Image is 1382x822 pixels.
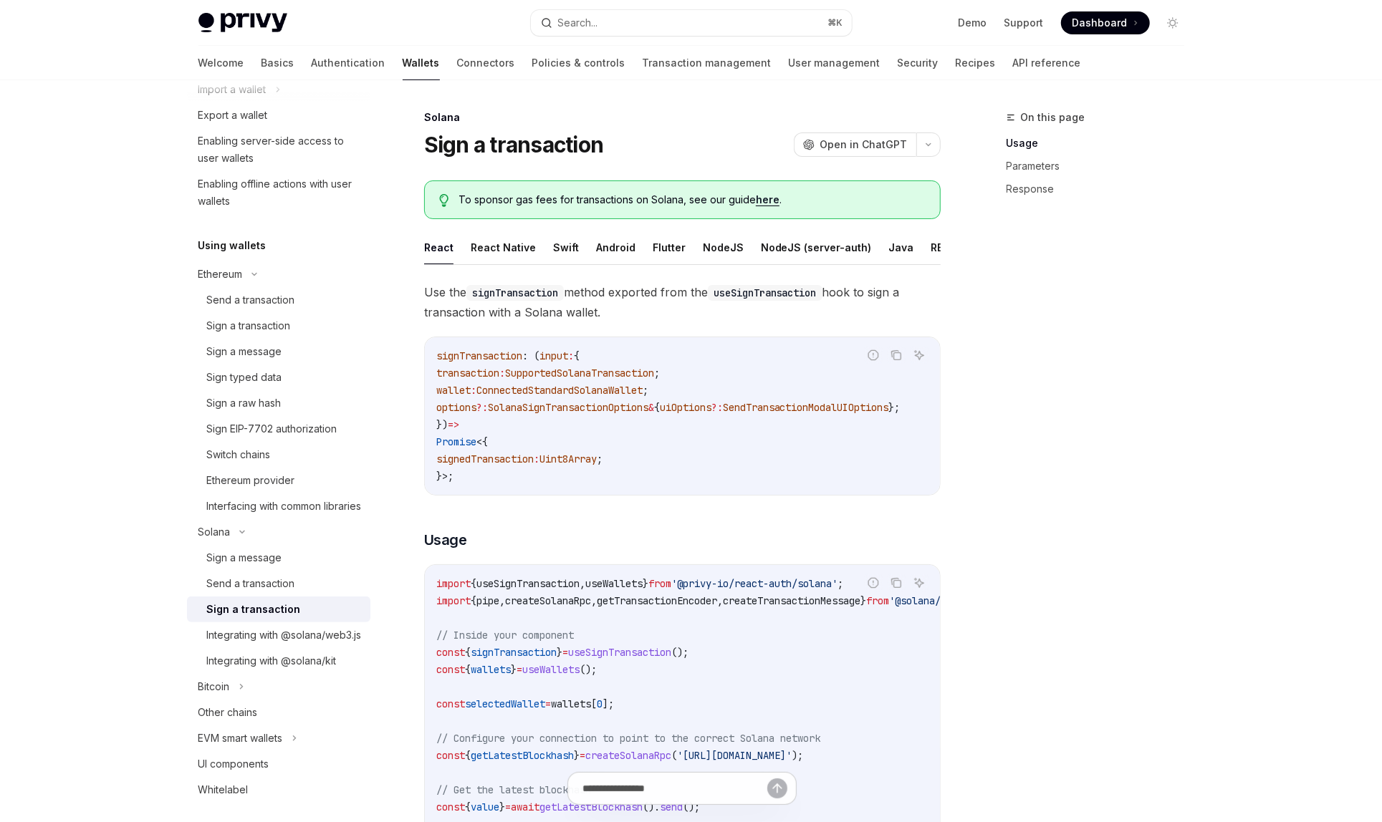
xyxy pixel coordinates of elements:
div: Ethereum [198,266,243,283]
div: Sign a message [207,549,282,566]
a: Policies & controls [532,46,625,80]
span: selectedWallet [465,697,545,710]
button: Ask AI [910,346,928,364]
a: Sign a raw hash [187,390,370,416]
span: , [499,594,505,607]
span: import [436,577,471,590]
a: Sign a message [187,339,370,364]
span: transaction [436,367,499,379]
span: { [465,646,471,659]
input: Ask a question... [582,773,767,804]
a: Export a wallet [187,102,370,128]
span: // Inside your component [436,629,574,642]
a: Other chains [187,700,370,725]
h5: Using wallets [198,237,267,254]
span: , [591,594,597,607]
span: } [860,594,866,607]
a: Usage [1007,132,1196,155]
span: => [448,418,459,431]
span: wallets [551,697,591,710]
a: Integrating with @solana/kit [187,648,370,674]
a: UI components [187,751,370,777]
span: useSignTransaction [476,577,580,590]
div: Enabling server-side access to user wallets [198,132,362,167]
div: Other chains [198,704,258,721]
button: Open in ChatGPT [794,132,916,157]
span: from [648,577,671,590]
span: , [580,577,585,590]
span: }) [436,418,448,431]
button: Android [596,231,635,264]
a: here [756,193,779,206]
button: Flutter [653,231,686,264]
span: Open in ChatGPT [820,137,908,152]
a: Integrating with @solana/web3.js [187,622,370,648]
span: uiOptions [660,401,711,414]
a: Sign a transaction [187,313,370,339]
span: } [511,663,517,676]
div: Integrating with @solana/kit [207,652,337,669]
span: signTransaction [471,646,557,659]
div: Solana [424,110,941,125]
button: NodeJS (server-auth) [761,231,872,264]
span: '[URL][DOMAIN_NAME]' [677,749,792,762]
span: // Configure your connection to point to the correct Solana network [436,732,820,745]
span: useSignTransaction [568,646,671,659]
button: Java [889,231,914,264]
span: , [717,594,723,607]
span: Dashboard [1073,16,1128,30]
button: Search...⌘K [531,10,852,36]
div: Sign a message [207,343,282,360]
button: Send message [767,778,787,798]
span: (); [671,646,688,659]
span: } [557,646,562,659]
div: Export a wallet [198,107,268,124]
a: Sign a transaction [187,596,370,622]
div: Ethereum provider [207,472,295,489]
span: ]; [603,697,614,710]
button: Ethereum [187,261,370,287]
span: ConnectedStandardSolanaWallet [476,384,643,397]
span: options [436,401,476,414]
a: Demo [959,16,987,30]
a: Response [1007,178,1196,200]
a: Enabling offline actions with user wallets [187,171,370,214]
span: SendTransactionModalUIOptions [723,401,889,414]
span: createTransactionMessage [723,594,860,607]
span: useWallets [522,663,580,676]
a: User management [789,46,880,80]
a: Support [1004,16,1044,30]
span: ; [838,577,843,590]
span: ?: [711,401,723,414]
div: Sign a transaction [207,317,291,334]
span: { [465,749,471,762]
span: const [436,663,465,676]
span: createSolanaRpc [585,749,671,762]
span: const [436,697,465,710]
button: Copy the contents from the code block [887,346,906,364]
button: REST API [931,231,976,264]
button: Bitcoin [187,674,370,700]
button: NodeJS [703,231,744,264]
a: Whitelabel [187,777,370,803]
code: signTransaction [466,285,564,301]
a: Send a transaction [187,287,370,313]
a: Connectors [457,46,515,80]
button: Ask AI [910,574,928,592]
span: 0 [597,697,603,710]
span: ?: [476,401,488,414]
span: : [568,349,574,362]
h1: Sign a transaction [424,132,604,158]
span: signTransaction [436,349,522,362]
code: useSignTransaction [708,285,822,301]
a: Security [898,46,939,80]
a: Dashboard [1061,11,1150,34]
span: ; [654,367,660,379]
a: Authentication [312,46,385,80]
span: Usage [424,530,467,550]
span: ); [792,749,803,762]
span: SupportedSolanaTransaction [505,367,654,379]
div: UI components [198,755,269,773]
span: : ( [522,349,539,362]
button: Swift [553,231,579,264]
